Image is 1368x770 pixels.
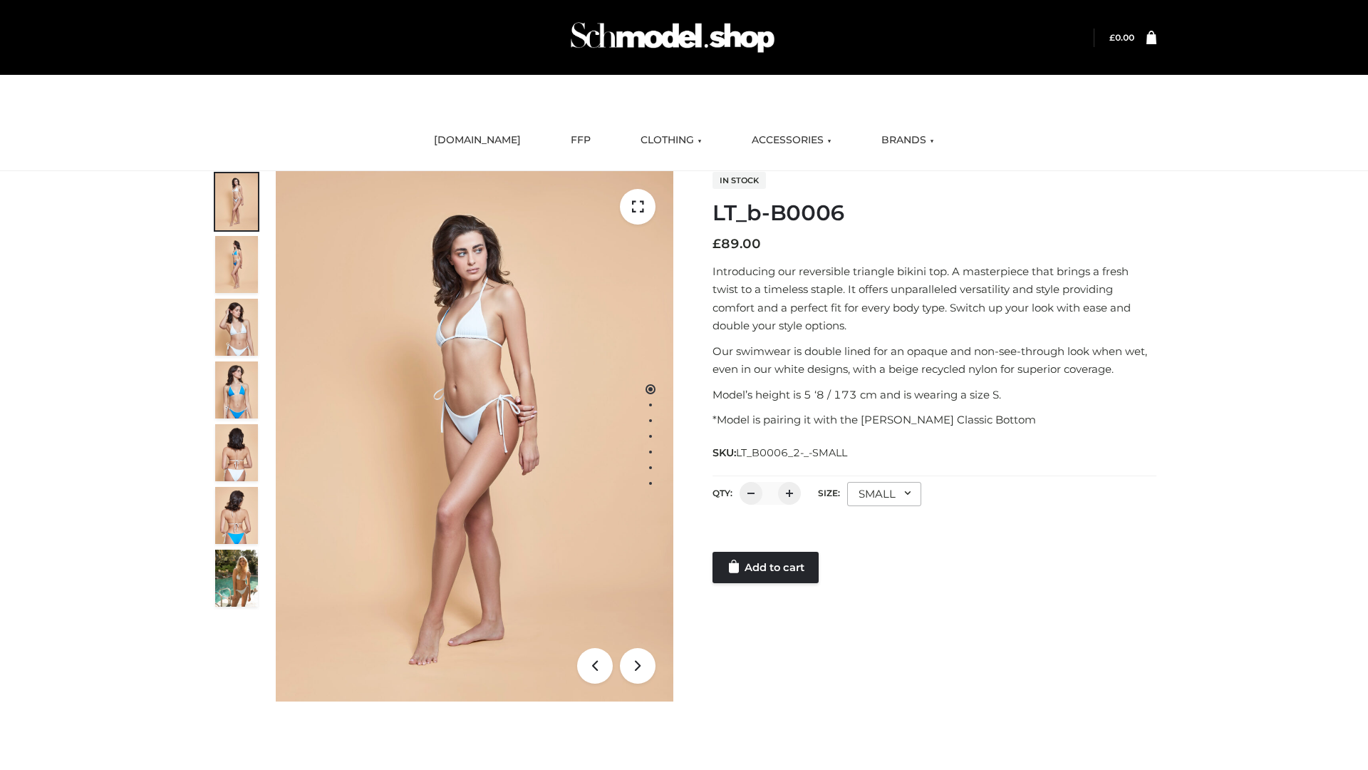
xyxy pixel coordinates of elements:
[215,173,258,230] img: ArielClassicBikiniTop_CloudNine_AzureSky_OW114ECO_1-scaled.jpg
[423,125,532,156] a: [DOMAIN_NAME]
[847,482,921,506] div: SMALL
[215,361,258,419] img: ArielClassicBikiniTop_CloudNine_AzureSky_OW114ECO_4-scaled.jpg
[276,171,673,702] img: ArielClassicBikiniTop_CloudNine_AzureSky_OW114ECO_1
[630,125,712,156] a: CLOTHING
[712,488,732,498] label: QTY:
[712,411,1156,429] p: *Model is pairing it with the [PERSON_NAME] Classic Bottom
[712,236,761,252] bdi: 89.00
[215,487,258,544] img: ArielClassicBikiniTop_CloudNine_AzureSky_OW114ECO_8-scaled.jpg
[712,200,1156,226] h1: LT_b-B0006
[1109,32,1115,43] span: £
[566,9,779,66] img: Schmodel Admin 964
[712,236,721,252] span: £
[215,550,258,607] img: Arieltop_CloudNine_AzureSky2.jpg
[818,488,840,498] label: Size:
[736,446,847,459] span: LT_B0006_2-_-SMALL
[1109,32,1134,43] a: £0.00
[871,125,945,156] a: BRANDS
[712,386,1156,404] p: Model’s height is 5 ‘8 / 173 cm and is wearing a size S.
[215,236,258,293] img: ArielClassicBikiniTop_CloudNine_AzureSky_OW114ECO_2-scaled.jpg
[712,444,849,461] span: SKU:
[712,172,766,189] span: In stock
[215,299,258,356] img: ArielClassicBikiniTop_CloudNine_AzureSky_OW114ECO_3-scaled.jpg
[712,262,1156,335] p: Introducing our reversible triangle bikini top. A masterpiece that brings a fresh twist to a time...
[741,125,842,156] a: ACCESSORIES
[1109,32,1134,43] bdi: 0.00
[712,552,819,583] a: Add to cart
[712,342,1156,379] p: Our swimwear is double lined for an opaque and non-see-through look when wet, even in our white d...
[215,424,258,481] img: ArielClassicBikiniTop_CloudNine_AzureSky_OW114ECO_7-scaled.jpg
[560,125,601,156] a: FFP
